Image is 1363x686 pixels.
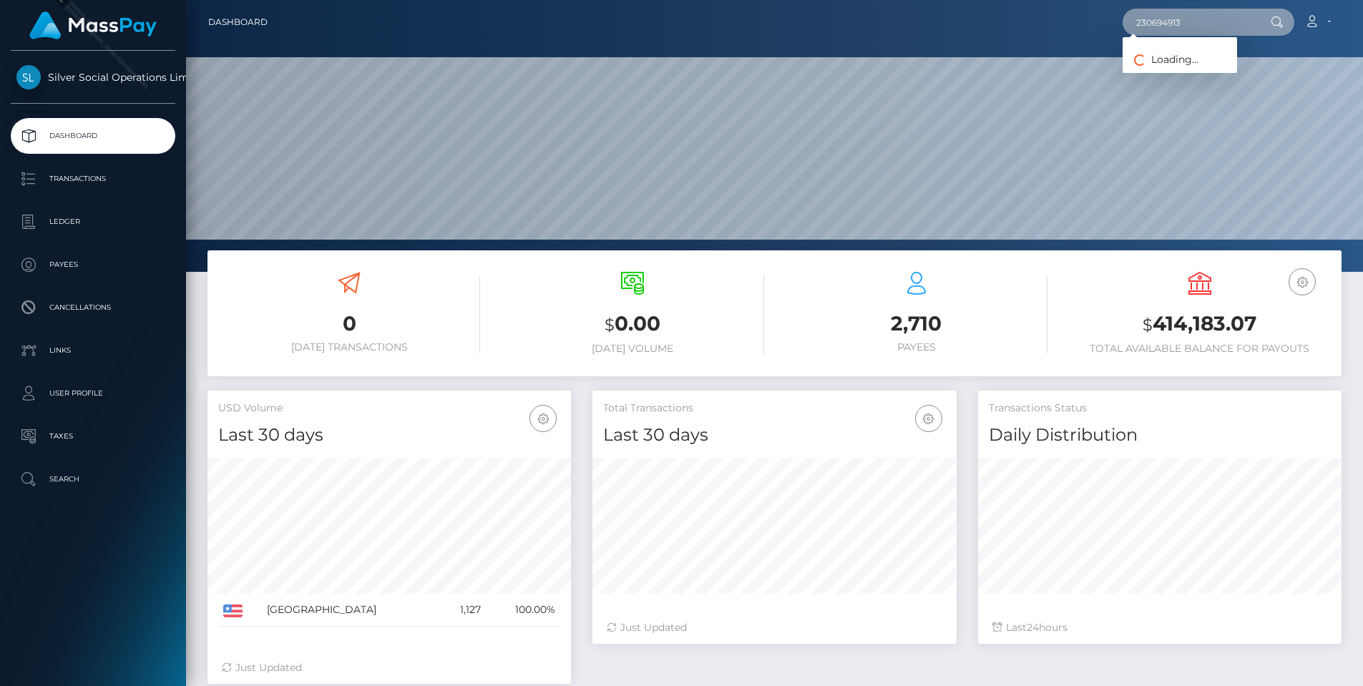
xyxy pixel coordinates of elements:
[218,310,480,338] h3: 0
[16,340,170,361] p: Links
[262,594,440,627] td: [GEOGRAPHIC_DATA]
[218,401,560,416] h5: USD Volume
[16,168,170,190] p: Transactions
[1143,315,1153,335] small: $
[502,343,763,355] h6: [DATE] Volume
[208,7,268,37] a: Dashboard
[218,423,560,448] h4: Last 30 days
[11,333,175,368] a: Links
[16,426,170,447] p: Taxes
[11,118,175,154] a: Dashboard
[11,247,175,283] a: Payees
[11,376,175,411] a: User Profile
[607,620,942,635] div: Just Updated
[1123,9,1257,36] input: Search...
[989,401,1331,416] h5: Transactions Status
[16,211,170,232] p: Ledger
[11,290,175,325] a: Cancellations
[16,254,170,275] p: Payees
[11,161,175,197] a: Transactions
[11,461,175,497] a: Search
[11,418,175,454] a: Taxes
[223,604,243,617] img: US.png
[16,297,170,318] p: Cancellations
[992,620,1327,635] div: Last hours
[786,341,1047,353] h6: Payees
[16,65,41,89] img: Silver Social Operations Limited
[1069,310,1331,339] h3: 414,183.07
[1027,621,1039,634] span: 24
[222,660,557,675] div: Just Updated
[1123,53,1198,66] span: Loading...
[16,125,170,147] p: Dashboard
[218,341,480,353] h6: [DATE] Transactions
[502,310,763,339] h3: 0.00
[11,204,175,240] a: Ledger
[486,594,560,627] td: 100.00%
[603,423,945,448] h4: Last 30 days
[989,423,1331,448] h4: Daily Distribution
[605,315,615,335] small: $
[786,310,1047,338] h3: 2,710
[1069,343,1331,355] h6: Total Available Balance for Payouts
[16,469,170,490] p: Search
[11,71,175,84] span: Silver Social Operations Limited
[440,594,486,627] td: 1,127
[29,11,157,39] img: MassPay Logo
[16,383,170,404] p: User Profile
[603,401,945,416] h5: Total Transactions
